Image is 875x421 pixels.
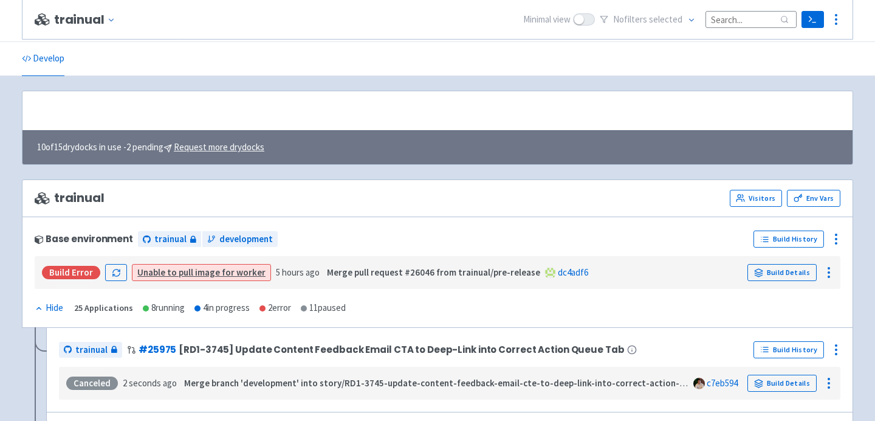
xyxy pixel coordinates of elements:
strong: Merge pull request #26046 from trainual/pre-release [327,266,540,278]
a: Visitors [730,190,782,207]
span: 10 of 15 drydocks in use - 2 pending [37,141,264,155]
span: [RD1-3745] Update Content Feedback Email CTA to Deep-Link into Correct Action Queue Tab [179,344,624,355]
a: dc4adf6 [558,266,588,278]
span: selected [649,13,682,25]
div: 25 Applications [74,301,133,315]
div: 8 running [143,301,185,315]
div: 11 paused [301,301,346,315]
time: 2 seconds ago [123,377,177,389]
a: Build Details [747,375,817,392]
a: Develop [22,42,64,76]
a: Terminal [801,11,824,28]
input: Search... [705,11,797,27]
div: 2 error [259,301,291,315]
span: development [219,232,273,246]
strong: Merge branch 'development' into story/RD1-3745-update-content-feedback-email-cte-to-deep-link-int... [184,377,722,389]
a: #25975 [139,343,176,356]
a: Env Vars [787,190,840,207]
a: c7eb594 [707,377,738,389]
div: Base environment [35,234,133,244]
button: trainual [54,13,120,27]
a: Build History [753,231,824,248]
a: trainual [59,342,122,358]
a: Build Details [747,264,817,281]
a: Build History [753,341,824,358]
time: 5 hours ago [276,266,320,278]
span: trainual [35,191,105,205]
u: Request more drydocks [174,141,264,153]
div: Build Error [42,266,100,279]
a: development [202,231,278,248]
div: Canceled [66,377,118,390]
a: Unable to pull image for worker [137,266,266,278]
span: trainual [75,343,108,357]
a: trainual [138,231,201,248]
span: trainual [154,232,187,246]
button: Hide [35,301,64,315]
span: No filter s [613,13,682,27]
div: 4 in progress [194,301,250,315]
span: Minimal view [523,13,571,27]
div: Hide [35,301,63,315]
